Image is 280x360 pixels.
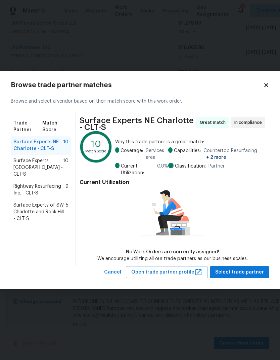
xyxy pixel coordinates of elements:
[13,157,63,178] span: Surface Experts [GEOGRAPHIC_DATA] - CLT-S
[42,120,68,133] span: Match Score
[104,268,121,277] span: Cancel
[63,157,68,178] span: 10
[131,268,202,277] span: Open trade partner profile
[175,163,206,170] span: Classification:
[11,90,269,113] div: Browse and select a vendor based on their match score with this work order.
[13,202,66,222] span: Surface Experts of SW Charlotte and Rock Hill - CLT-S
[234,119,265,126] span: In compliance
[13,139,63,152] span: Surface Experts NE Charlotte - CLT-S
[126,266,208,279] button: Open trade partner profile
[13,183,65,196] span: Rightway Resurfacing Inc. - CLT-S
[63,139,68,152] span: 10
[66,202,68,222] span: 5
[121,163,154,176] span: Current Utilization:
[80,179,265,186] h4: Current Utilization
[210,266,269,279] button: Select trade partner
[157,163,168,176] span: 0.0 %
[203,147,265,161] span: Countertop Resurfacing
[97,249,248,255] div: No Work Orders are currently assigned!
[174,147,201,161] span: Capabilities:
[146,147,168,161] span: Services area
[91,139,101,148] text: 10
[80,117,194,131] span: Surface Experts NE Charlotte - CLT-S
[85,149,107,153] text: Match Score
[97,255,248,262] div: We encourage utilizing all our trade partners as our business scales.
[121,147,143,161] span: Coverage:
[200,119,228,126] span: Great match
[13,120,42,133] span: Trade Partner
[215,268,264,277] span: Select trade partner
[115,139,265,145] span: Why this trade partner is a great match:
[11,82,263,88] h2: Browse trade partner matches
[101,266,124,279] button: Cancel
[206,155,226,160] span: + 2 more
[65,183,68,196] span: 9
[208,163,225,170] span: Partner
